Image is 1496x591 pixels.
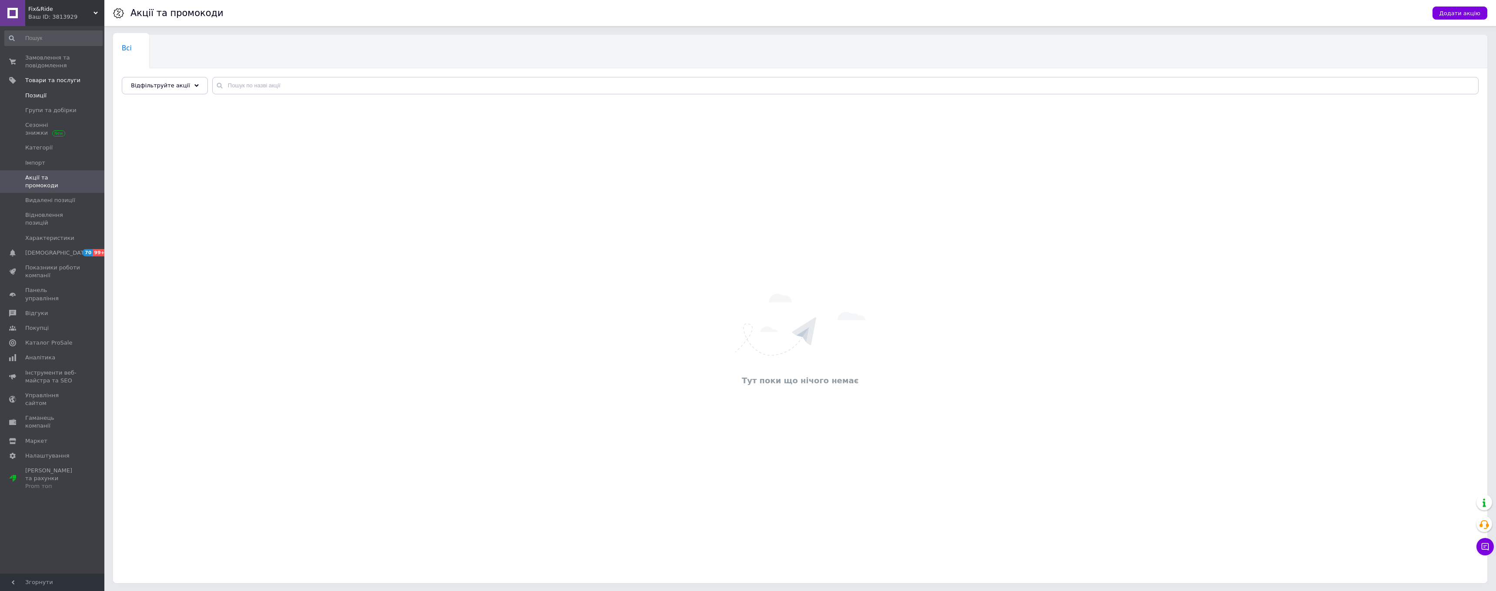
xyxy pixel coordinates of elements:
span: 70 [83,249,93,256]
span: Акції та промокоди [25,174,80,189]
span: Fix&Ride [28,5,93,13]
input: Пошук [4,30,103,46]
span: Відновлення позицій [25,211,80,227]
div: Тут поки що нічого немає [117,375,1483,386]
span: Покупці [25,324,49,332]
div: Ваш ID: 3813929 [28,13,104,21]
span: [DEMOGRAPHIC_DATA] [25,249,90,257]
span: Гаманець компанії [25,414,80,430]
span: Налаштування [25,452,70,460]
span: Панель управління [25,286,80,302]
span: Інструменти веб-майстра та SEO [25,369,80,385]
span: Характеристики [25,234,74,242]
span: Імпорт [25,159,45,167]
button: Чат з покупцем [1476,538,1494,555]
span: Відгуки [25,309,48,317]
span: Аналітика [25,354,55,362]
span: Каталог ProSale [25,339,72,347]
span: Сезонні знижки [25,121,80,137]
span: Замовлення та повідомлення [25,54,80,70]
span: 99+ [93,249,107,256]
span: Відфільтруйте акції [131,82,190,89]
span: Товари та послуги [25,76,80,84]
span: Додати акцію [1439,10,1480,17]
span: Групи та добірки [25,106,77,114]
input: Пошук по назві акції [212,77,1479,94]
span: Категорії [25,144,53,152]
span: Показники роботи компанії [25,264,80,279]
button: Додати акцію [1433,7,1487,20]
span: Позиції [25,92,47,100]
div: Prom топ [25,482,80,490]
span: Управління сайтом [25,392,80,407]
h1: Акції та промокоди [130,8,224,18]
span: [PERSON_NAME] та рахунки [25,467,80,491]
span: Видалені позиції [25,196,75,204]
span: Всі [122,44,132,52]
span: Маркет [25,437,47,445]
